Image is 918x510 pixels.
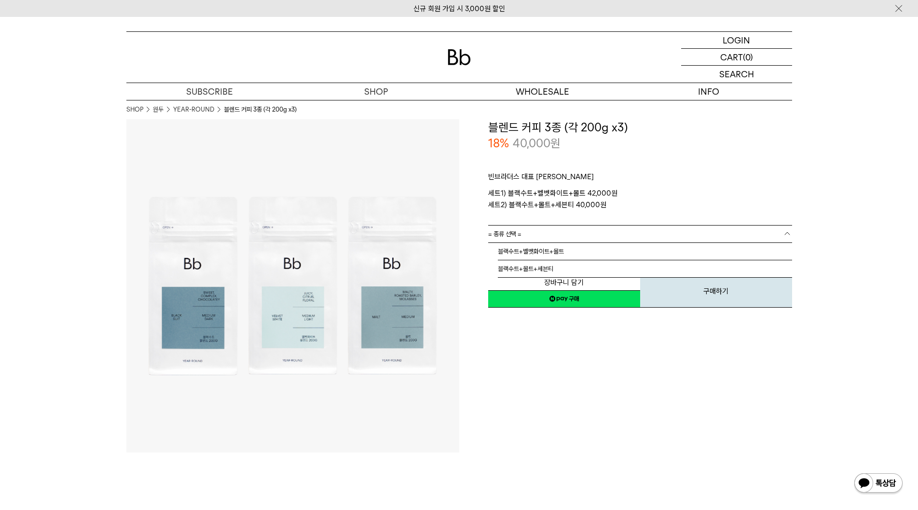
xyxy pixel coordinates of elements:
a: LOGIN [681,32,792,49]
a: 새창 [488,290,640,308]
li: 블렌드 커피 3종 (각 200g x3) [224,105,297,114]
p: 18% [488,135,509,152]
a: CART (0) [681,49,792,66]
p: CART [720,49,743,65]
li: 블랙수트+벨벳화이트+몰트 [498,243,792,260]
img: 로고 [448,49,471,65]
p: INFO [626,83,792,100]
p: 40,000 [513,135,561,152]
a: 신규 회원 가입 시 3,000원 할인 [413,4,505,13]
p: LOGIN [723,32,750,48]
p: SEARCH [719,66,754,83]
img: 카카오톡 채널 1:1 채팅 버튼 [853,472,904,496]
li: 블랙수트+몰트+세븐티 [498,260,792,278]
img: 블렌드 커피 3종 (각 200g x3) [126,119,459,453]
h3: 블렌드 커피 3종 (각 200g x3) [488,119,792,136]
button: 구매하기 [640,274,792,308]
a: SHOP [293,83,459,100]
a: 원두 [153,105,164,114]
button: 장바구니 담기 [488,274,640,291]
p: 빈브라더스 대표 [PERSON_NAME] [488,171,792,187]
span: 원 [550,136,561,150]
span: = 종류 선택 = [488,226,521,242]
p: (0) [743,49,753,65]
a: YEAR-ROUND [173,105,214,114]
p: WHOLESALE [459,83,626,100]
a: SUBSCRIBE [126,83,293,100]
a: SHOP [126,105,143,114]
p: 세트1) 블랙수트+벨벳화이트+몰트 42,000원 세트2) 블랙수트+몰트+세븐티 40,000원 [488,187,792,211]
